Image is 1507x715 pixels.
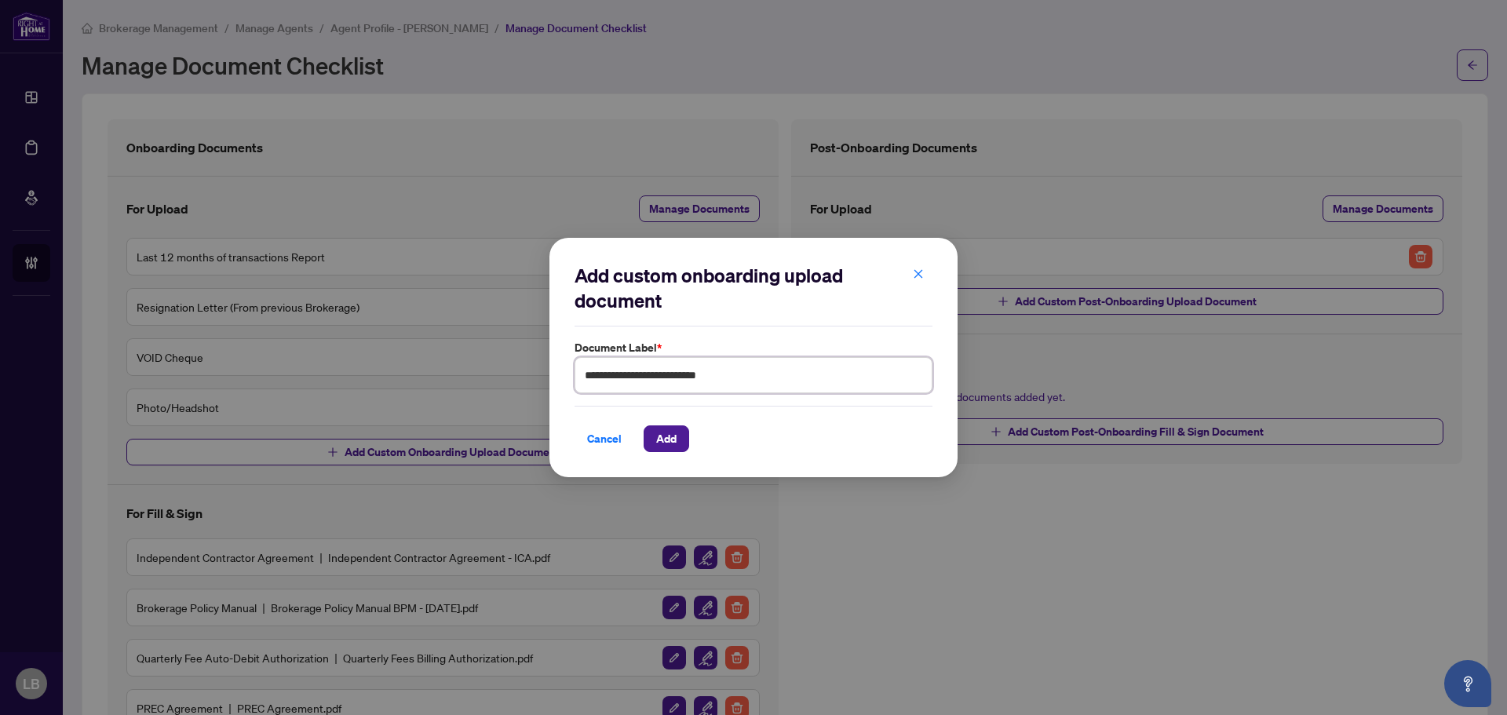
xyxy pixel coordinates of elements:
[575,263,932,313] h2: Add custom onboarding upload document
[1444,660,1491,707] button: Open asap
[656,426,677,451] span: Add
[575,425,634,452] button: Cancel
[644,425,689,452] button: Add
[913,268,924,279] span: close
[587,426,622,451] span: Cancel
[575,339,932,356] label: Document Label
